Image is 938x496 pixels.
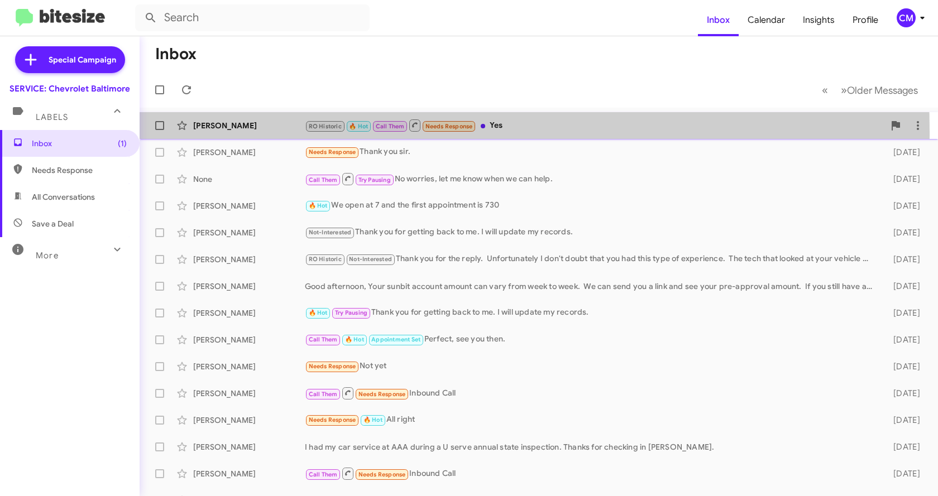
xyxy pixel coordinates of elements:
span: Labels [36,112,68,122]
div: [PERSON_NAME] [193,415,305,426]
div: I had my car service at AAA during a U serve annual state inspection. Thanks for checking in [PER... [305,441,878,452]
span: RO Historic [309,256,342,263]
span: More [36,251,59,261]
span: Call Them [309,176,338,184]
span: Needs Response [425,123,473,130]
span: Call Them [309,471,338,478]
span: Call Them [309,336,338,343]
div: [PERSON_NAME] [193,281,305,292]
div: [PERSON_NAME] [193,361,305,372]
div: No worries, let me know when we can help. [305,172,878,186]
div: [DATE] [878,281,929,292]
span: Not-Interested [309,229,352,236]
span: « [822,83,828,97]
div: Thank you for the reply. Unfortunately I don't doubt that you had this type of experience. The te... [305,253,878,266]
div: Not yet [305,360,878,373]
div: Inbound Call [305,466,878,480]
span: Special Campaign [49,54,116,65]
span: 🔥 Hot [363,416,382,423]
div: [DATE] [878,334,929,345]
span: 🔥 Hot [309,309,328,316]
div: [DATE] [878,174,929,185]
span: Needs Response [32,165,127,176]
div: [PERSON_NAME] [193,200,305,211]
a: Special Campaign [15,46,125,73]
span: RO Historic [309,123,342,130]
div: [DATE] [878,415,929,426]
div: [PERSON_NAME] [193,227,305,238]
div: CM [897,8,916,27]
div: [PERSON_NAME] [193,468,305,479]
span: Try Pausing [335,309,367,316]
span: Appointment Set [371,336,420,343]
span: (1) [118,138,127,149]
div: [DATE] [878,147,929,158]
div: Good afternoon, Your sunbit account amount can vary from week to week. We can send you a link and... [305,281,878,292]
div: [PERSON_NAME] [193,388,305,399]
div: Thank you for getting back to me. I will update my records. [305,226,878,239]
div: [PERSON_NAME] [193,334,305,345]
div: Inbound Call [305,386,878,400]
span: Needs Response [309,416,356,423]
a: Insights [794,4,844,36]
div: [DATE] [878,361,929,372]
a: Calendar [739,4,794,36]
div: [PERSON_NAME] [193,120,305,131]
button: CM [887,8,926,27]
span: » [841,83,847,97]
input: Search [135,4,370,31]
span: Try Pausing [358,176,391,184]
div: [PERSON_NAME] [193,254,305,265]
span: Needs Response [309,148,356,156]
span: All Conversations [32,191,95,203]
span: 🔥 Hot [309,202,328,209]
div: [PERSON_NAME] [193,307,305,319]
button: Next [834,79,925,102]
div: [DATE] [878,200,929,211]
span: Needs Response [358,391,406,398]
span: Needs Response [309,363,356,370]
span: Inbox [32,138,127,149]
span: Call Them [309,391,338,398]
div: Perfect, see you then. [305,333,878,346]
span: 🔥 Hot [345,336,364,343]
a: Profile [844,4,887,36]
div: SERVICE: Chevrolet Baltimore [9,83,130,94]
div: [DATE] [878,254,929,265]
div: [PERSON_NAME] [193,147,305,158]
div: Yes [305,118,884,132]
span: Save a Deal [32,218,74,229]
div: [DATE] [878,227,929,238]
div: [DATE] [878,441,929,452]
div: None [193,174,305,185]
div: Thank you for getting back to me. I will update my records. [305,306,878,319]
h1: Inbox [155,45,197,63]
a: Inbox [698,4,739,36]
div: [DATE] [878,468,929,479]
div: All right [305,413,878,426]
span: Needs Response [358,471,406,478]
span: Call Them [376,123,405,130]
span: Older Messages [847,84,918,97]
span: 🔥 Hot [349,123,368,130]
div: [PERSON_NAME] [193,441,305,452]
div: Thank you sir. [305,146,878,158]
div: [DATE] [878,307,929,319]
button: Previous [815,79,835,102]
div: [DATE] [878,388,929,399]
div: We open at 7 and the first appointment is 730 [305,199,878,212]
span: Not-Interested [349,256,392,263]
nav: Page navigation example [816,79,925,102]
